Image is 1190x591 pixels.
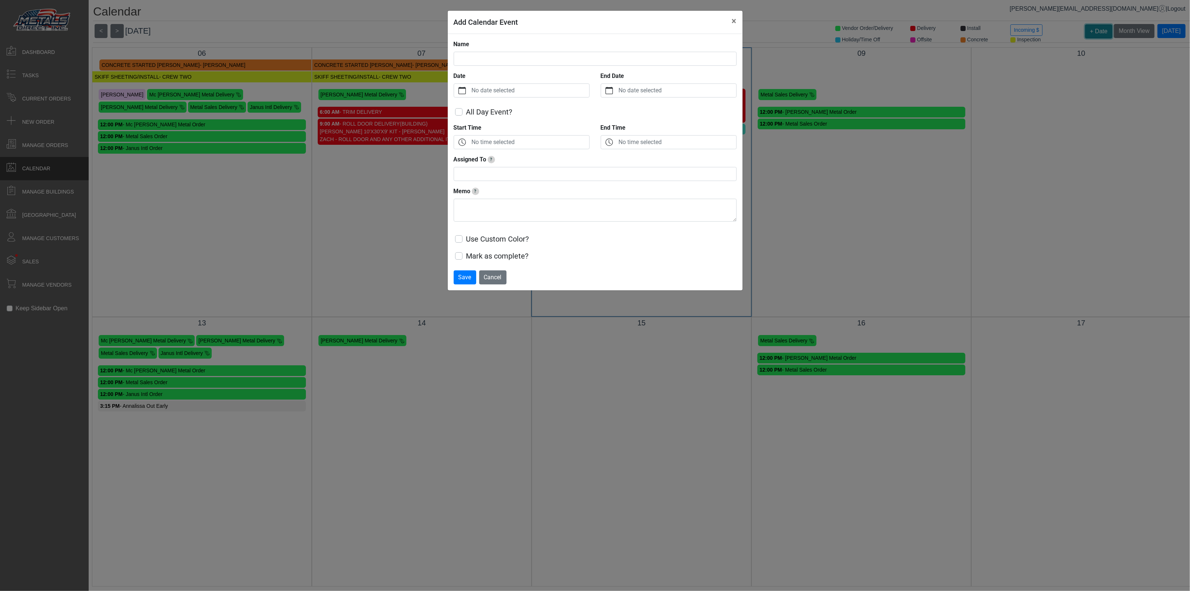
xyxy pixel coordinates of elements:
[454,17,518,28] h5: Add Calendar Event
[601,136,617,149] button: clock
[454,41,470,48] strong: Name
[479,270,507,284] button: Cancel
[454,124,482,131] strong: Start Time
[601,72,624,79] strong: End Date
[454,72,466,79] strong: Date
[458,139,466,146] svg: clock
[454,136,470,149] button: clock
[470,136,589,149] label: No time selected
[606,87,613,94] svg: calendar
[454,188,471,195] strong: Memo
[458,274,471,281] span: Save
[601,84,617,97] button: calendar
[488,156,495,163] span: Track who this date is assigned to this date - delviery driver, install crew, etc
[726,11,743,31] button: Close
[617,136,736,149] label: No time selected
[466,233,529,245] label: Use Custom Color?
[466,250,529,262] label: Mark as complete?
[454,84,470,97] button: calendar
[454,156,487,163] strong: Assigned To
[470,84,589,97] label: No date selected
[458,87,466,94] svg: calendar
[454,270,476,284] button: Save
[617,84,736,97] label: No date selected
[466,106,512,117] label: All Day Event?
[601,124,626,131] strong: End Time
[606,139,613,146] svg: clock
[472,188,479,195] span: Notes or Instructions for date - ex. 'Date was rescheduled by vendor'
